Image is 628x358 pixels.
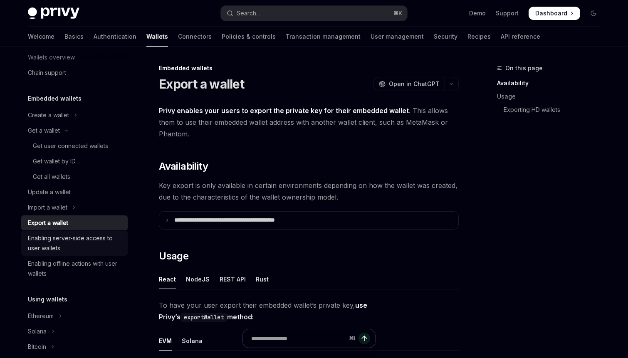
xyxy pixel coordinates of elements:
[159,180,459,203] span: Key export is only available in certain environments depending on how the wallet was created, due...
[21,324,128,339] button: Toggle Solana section
[28,126,60,136] div: Get a wallet
[469,9,486,17] a: Demo
[186,269,210,289] div: NodeJS
[393,10,402,17] span: ⌘ K
[159,269,176,289] div: React
[159,77,244,91] h1: Export a wallet
[33,156,76,166] div: Get wallet by ID
[21,256,128,281] a: Enabling offline actions with user wallets
[64,27,84,47] a: Basics
[434,27,457,47] a: Security
[159,249,188,263] span: Usage
[146,27,168,47] a: Wallets
[21,231,128,256] a: Enabling server-side access to user wallets
[28,342,46,352] div: Bitcoin
[178,27,212,47] a: Connectors
[28,94,82,104] h5: Embedded wallets
[21,123,128,138] button: Toggle Get a wallet section
[33,141,108,151] div: Get user connected wallets
[21,154,128,169] a: Get wallet by ID
[33,172,70,182] div: Get all wallets
[497,90,607,103] a: Usage
[28,68,66,78] div: Chain support
[180,313,227,322] code: exportWallet
[286,27,361,47] a: Transaction management
[28,326,47,336] div: Solana
[501,27,540,47] a: API reference
[28,259,123,279] div: Enabling offline actions with user wallets
[21,65,128,80] a: Chain support
[587,7,600,20] button: Toggle dark mode
[496,9,519,17] a: Support
[159,301,367,321] strong: use Privy’s method:
[21,215,128,230] a: Export a wallet
[28,218,68,228] div: Export a wallet
[21,138,128,153] a: Get user connected wallets
[159,64,459,72] div: Embedded wallets
[21,200,128,215] button: Toggle Import a wallet section
[221,6,407,21] button: Open search
[251,329,346,348] input: Ask a question...
[535,9,567,17] span: Dashboard
[28,7,79,19] img: dark logo
[467,27,491,47] a: Recipes
[21,185,128,200] a: Update a wallet
[28,233,123,253] div: Enabling server-side access to user wallets
[28,311,54,321] div: Ethereum
[220,269,246,289] div: REST API
[373,77,445,91] button: Open in ChatGPT
[222,27,276,47] a: Policies & controls
[21,169,128,184] a: Get all wallets
[28,294,67,304] h5: Using wallets
[28,27,54,47] a: Welcome
[159,106,409,115] strong: Privy enables your users to export the private key for their embedded wallet
[159,105,459,140] span: . This allows them to use their embedded wallet address with another wallet client, such as MetaM...
[21,108,128,123] button: Toggle Create a wallet section
[497,77,607,90] a: Availability
[505,63,543,73] span: On this page
[21,309,128,323] button: Toggle Ethereum section
[94,27,136,47] a: Authentication
[28,187,71,197] div: Update a wallet
[359,333,370,344] button: Send message
[497,103,607,116] a: Exporting HD wallets
[237,8,260,18] div: Search...
[529,7,580,20] a: Dashboard
[371,27,424,47] a: User management
[159,160,208,173] span: Availability
[256,269,269,289] div: Rust
[21,339,128,354] button: Toggle Bitcoin section
[28,110,69,120] div: Create a wallet
[389,80,440,88] span: Open in ChatGPT
[159,299,459,323] span: To have your user export their embedded wallet’s private key,
[28,202,67,212] div: Import a wallet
